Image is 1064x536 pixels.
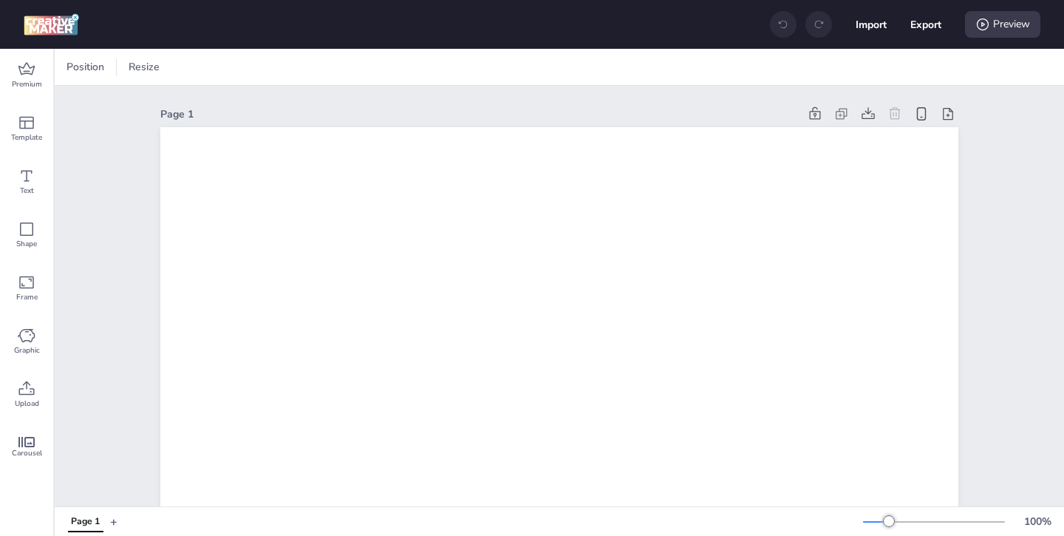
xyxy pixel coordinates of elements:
img: logo Creative Maker [24,13,79,35]
span: Position [64,59,107,75]
span: Graphic [14,345,40,356]
span: Resize [126,59,163,75]
div: Page 1 [71,515,100,529]
button: + [110,509,117,535]
span: Frame [16,291,38,303]
div: Tabs [61,509,110,535]
span: Template [11,132,42,143]
div: Page 1 [160,106,799,122]
span: Upload [15,398,39,410]
div: Preview [965,11,1040,38]
span: Shape [16,238,37,250]
button: Import [856,9,887,40]
span: Premium [12,78,42,90]
div: 100 % [1020,514,1055,529]
span: Text [20,185,34,197]
span: Carousel [12,447,42,459]
button: Export [910,9,941,40]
